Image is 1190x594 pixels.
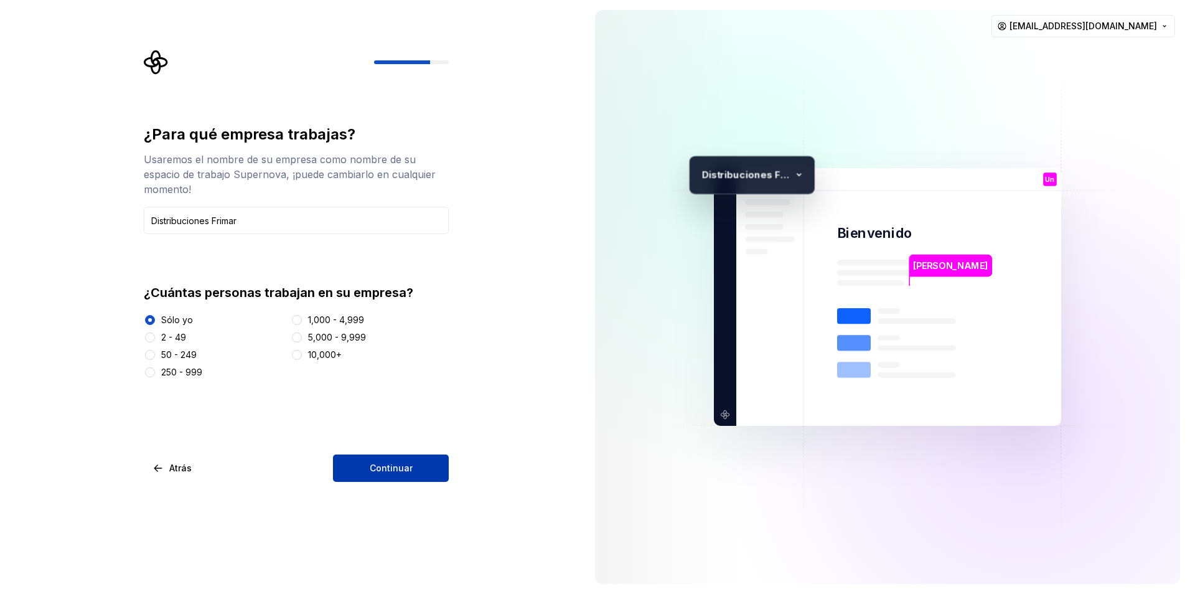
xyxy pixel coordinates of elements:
[161,366,202,379] div: 250 - 999
[1010,20,1157,32] span: [EMAIL_ADDRESS][DOMAIN_NAME]
[333,455,449,482] button: Continuar
[144,125,449,144] div: ¿Para qué empresa trabajas?
[1045,176,1054,183] p: Un
[161,314,193,326] div: Sólo yo
[144,207,449,234] input: Nombre de la empresa
[837,224,912,242] p: Bienvenido
[308,349,342,361] div: 10,000+
[169,462,192,474] span: Atrás
[144,50,169,75] svg: Logotipo de Supernova
[913,259,988,273] p: [PERSON_NAME]
[308,331,366,344] div: 5,000 - 9,999
[144,152,449,197] div: Usaremos el nombre de su empresa como nombre de su espacio de trabajo Supernova, ¡puede cambiarlo...
[308,314,364,326] div: 1,000 - 4,999
[370,462,413,474] span: Continuar
[144,284,449,301] div: ¿Cuántas personas trabajan en su empresa?
[709,167,790,182] p: istribuciones Frimar
[991,15,1175,37] button: [EMAIL_ADDRESS][DOMAIN_NAME]
[161,331,186,344] div: 2 - 49
[144,455,202,482] button: Atrás
[161,349,197,361] div: 50 - 249
[695,167,708,182] p: D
